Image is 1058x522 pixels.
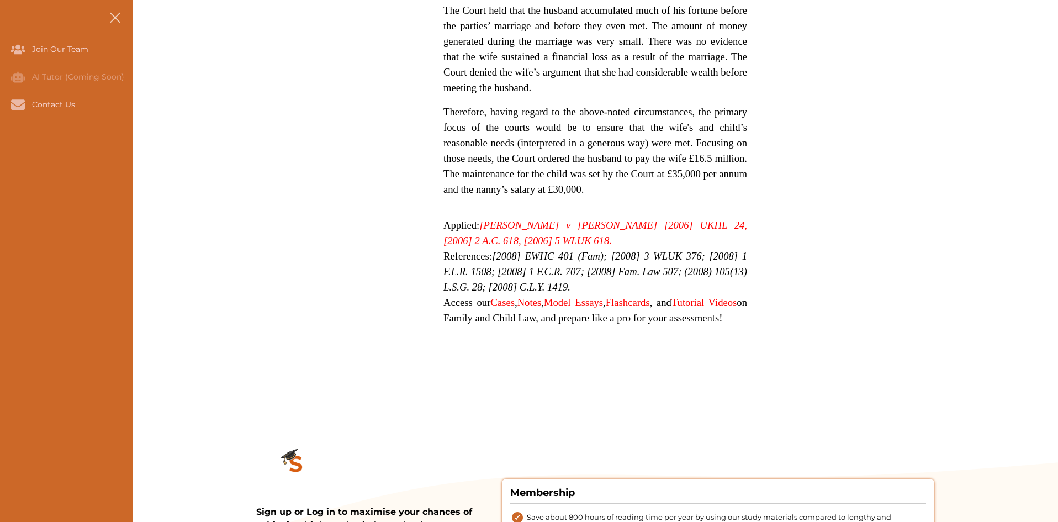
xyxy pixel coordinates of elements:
[443,250,747,293] em: [2008] EWHC 401 (Fam); [2008] 3 WLUK 376; [2008] 1 F.L.R. 1508; [2008] 1 F.C.R. 707; [2008] Fam. ...
[544,297,603,308] a: Model Essays
[517,297,542,308] a: Notes
[443,297,747,324] span: Access our , , , , and on Family and Child Law, and prepare like a pro for your assessments!
[256,426,336,505] img: study_small.d8df4b06.png
[606,297,650,308] a: Flashcards
[671,297,737,308] a: Tutorial Videos
[443,219,747,246] span: Applied:
[490,297,515,308] a: Cases
[443,250,747,293] span: References:
[443,219,747,246] a: [PERSON_NAME] v [PERSON_NAME] [2006] UKHL 24, [2006] 2 A.C. 618, [2006] 5 WLUK 618.
[443,106,747,195] span: Therefore, having regard to the above-noted circumstances, the primary focus of the courts would ...
[443,4,747,93] span: The Court held that the husband accumulated much of his fortune before the parties’ marriage and ...
[510,486,926,504] h4: Membership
